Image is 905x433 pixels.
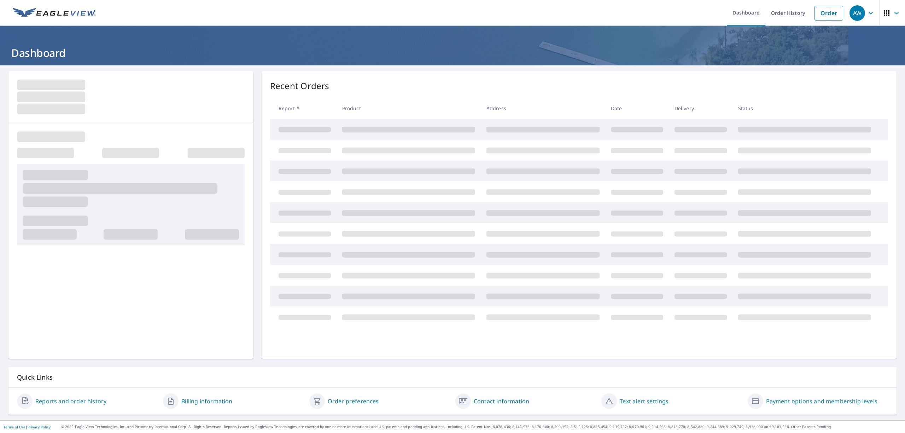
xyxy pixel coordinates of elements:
a: Order preferences [328,397,379,405]
th: Report # [270,98,337,119]
a: Terms of Use [4,425,25,429]
p: | [4,425,51,429]
img: EV Logo [13,8,96,18]
a: Contact information [474,397,529,405]
a: Text alert settings [620,397,668,405]
th: Date [605,98,669,119]
p: © 2025 Eagle View Technologies, Inc. and Pictometry International Corp. All Rights Reserved. Repo... [61,424,901,429]
a: Reports and order history [35,397,106,405]
a: Payment options and membership levels [766,397,877,405]
a: Order [814,6,843,21]
th: Address [481,98,605,119]
div: AW [849,5,865,21]
h1: Dashboard [8,46,897,60]
th: Delivery [669,98,732,119]
p: Recent Orders [270,80,329,92]
p: Quick Links [17,373,888,382]
th: Product [337,98,481,119]
a: Privacy Policy [28,425,51,429]
th: Status [732,98,877,119]
a: Billing information [181,397,232,405]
